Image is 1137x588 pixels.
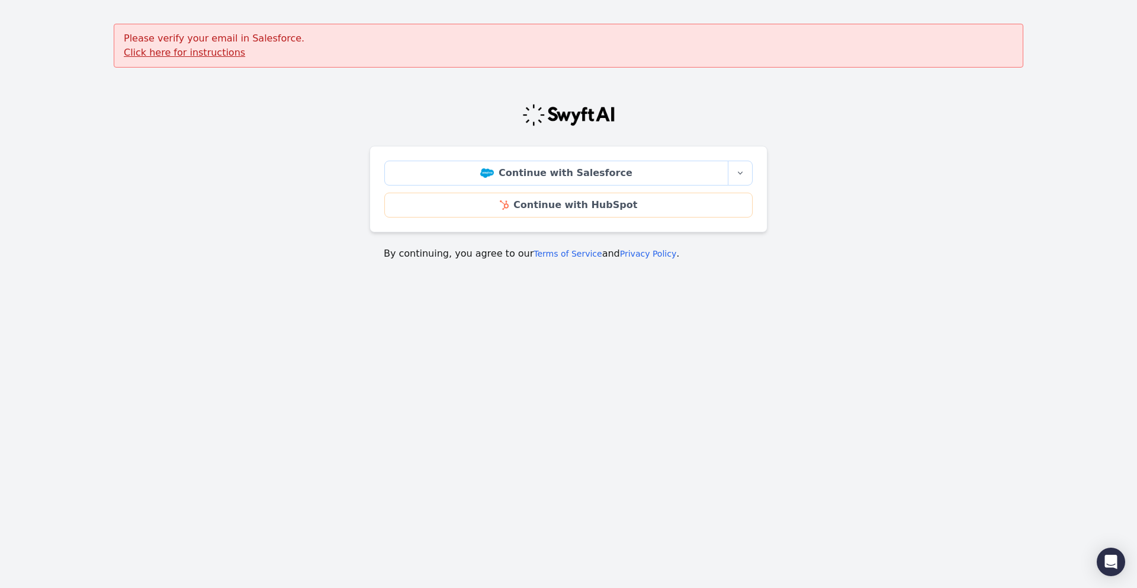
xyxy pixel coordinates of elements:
[480,168,494,178] img: Salesforce
[500,200,509,210] img: HubSpot
[522,103,615,127] img: Swyft Logo
[384,193,753,218] a: Continue with HubSpot
[1097,548,1125,576] div: Open Intercom Messenger
[620,249,676,258] a: Privacy Policy
[534,249,602,258] a: Terms of Service
[124,47,245,58] a: Click here for instructions
[384,161,728,186] a: Continue with Salesforce
[114,24,1023,68] div: Please verify your email in Salesforce.
[384,247,753,261] p: By continuing, you agree to our and .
